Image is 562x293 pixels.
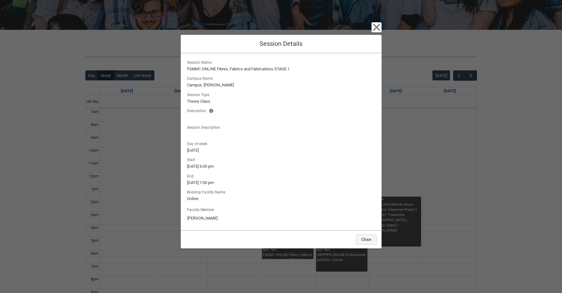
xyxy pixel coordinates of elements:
[187,66,375,72] lightning-formatted-text: FSMM1 ONLINE Fibres, Fabrics and Fabrications STAGE 1
[187,74,215,81] span: Campus Name
[187,123,223,130] span: Session Description
[187,140,210,147] span: Day of week
[187,206,217,213] label: Faculty Member
[187,82,375,88] lightning-formatted-text: Campus: [PERSON_NAME]
[187,107,209,114] span: Description
[187,163,375,170] lightning-formatted-text: [DATE] 6:00 pm
[187,172,196,179] span: End
[187,188,228,195] span: Booking Facility Name
[187,98,375,105] lightning-formatted-text: Theory Class
[372,22,382,32] button: Close
[187,180,375,186] lightning-formatted-text: [DATE] 7:00 pm
[187,196,375,202] lightning-formatted-text: Online
[187,91,212,98] span: Session Type
[187,58,214,65] span: Session Name
[187,156,198,163] span: Start
[187,147,375,154] lightning-formatted-text: [DATE]
[260,40,302,47] span: Session Details
[356,235,377,245] button: Close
